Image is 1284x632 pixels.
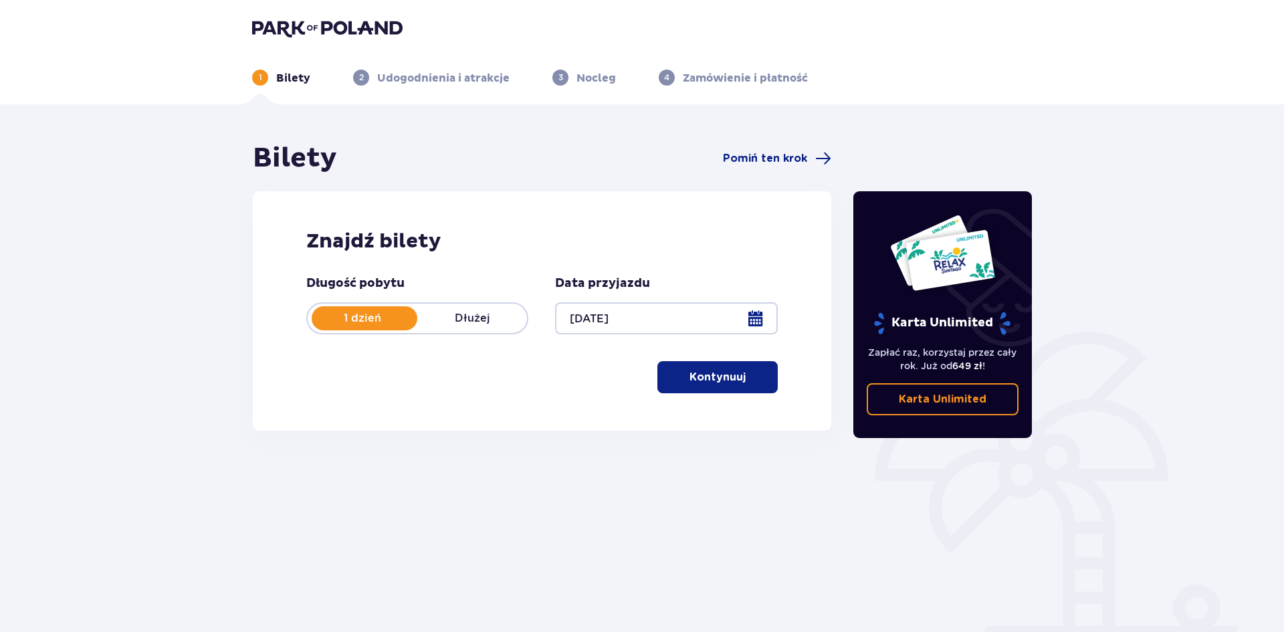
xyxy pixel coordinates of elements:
[664,72,669,84] p: 4
[555,276,650,292] p: Data przyjazdu
[576,71,616,86] p: Nocleg
[252,19,403,37] img: Park of Poland logo
[867,346,1019,373] p: Zapłać raz, korzystaj przez cały rok. Już od !
[253,142,337,175] h1: Bilety
[308,311,417,326] p: 1 dzień
[952,360,982,371] span: 649 zł
[417,311,527,326] p: Dłużej
[359,72,364,84] p: 2
[689,370,746,385] p: Kontynuuj
[377,71,510,86] p: Udogodnienia i atrakcje
[259,72,262,84] p: 1
[276,71,310,86] p: Bilety
[306,229,778,254] h2: Znajdź bilety
[867,383,1019,415] a: Karta Unlimited
[657,361,778,393] button: Kontynuuj
[899,392,986,407] p: Karta Unlimited
[723,150,831,167] a: Pomiń ten krok
[306,276,405,292] p: Długość pobytu
[558,72,563,84] p: 3
[683,71,808,86] p: Zamówienie i płatność
[873,312,1012,335] p: Karta Unlimited
[723,151,807,166] span: Pomiń ten krok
